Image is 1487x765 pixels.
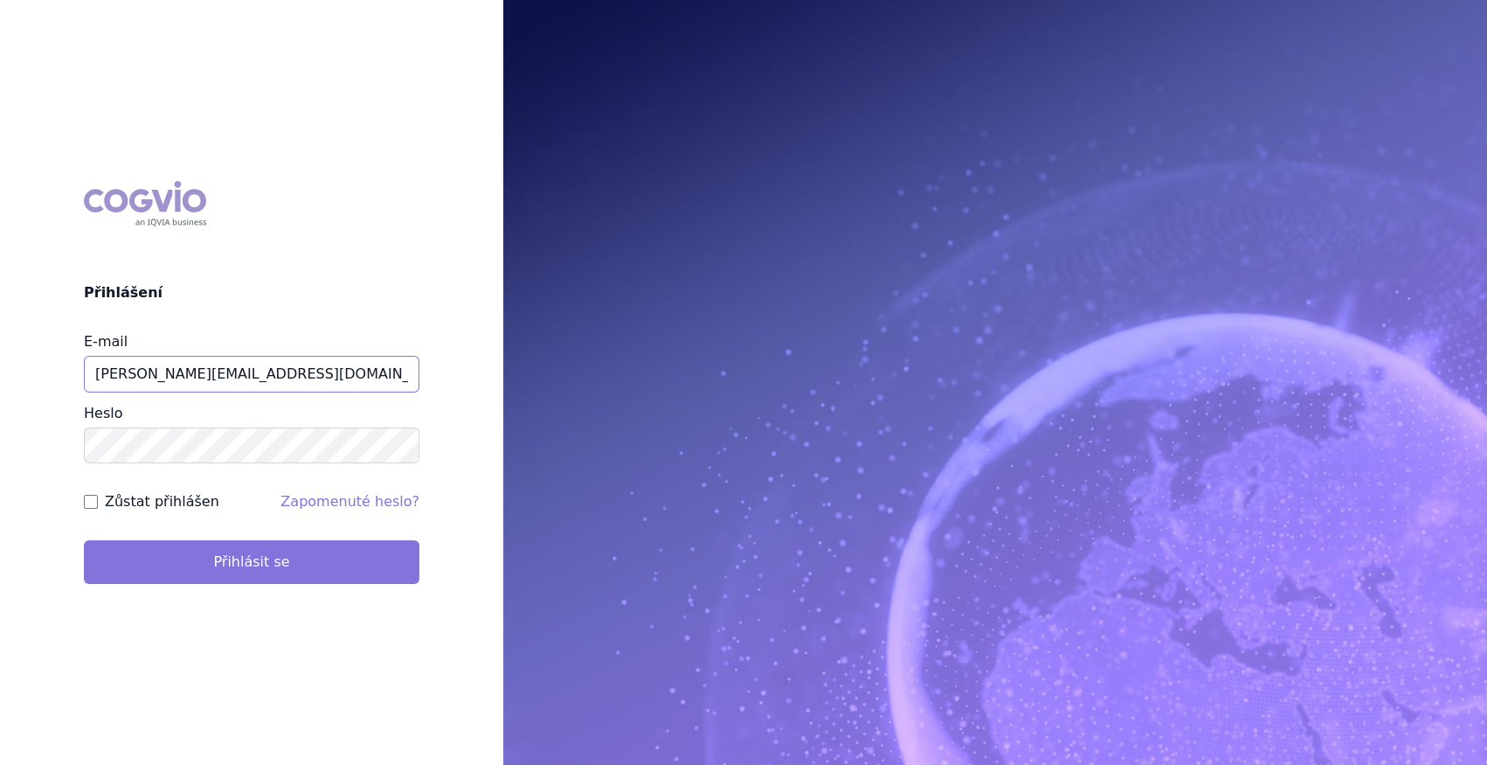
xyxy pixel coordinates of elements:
[84,282,419,303] h2: Přihlášení
[105,491,219,512] label: Zůstat přihlášen
[84,540,419,584] button: Přihlásit se
[84,333,128,350] label: E-mail
[84,405,122,421] label: Heslo
[84,181,206,226] div: COGVIO
[280,493,419,510] a: Zapomenuté heslo?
